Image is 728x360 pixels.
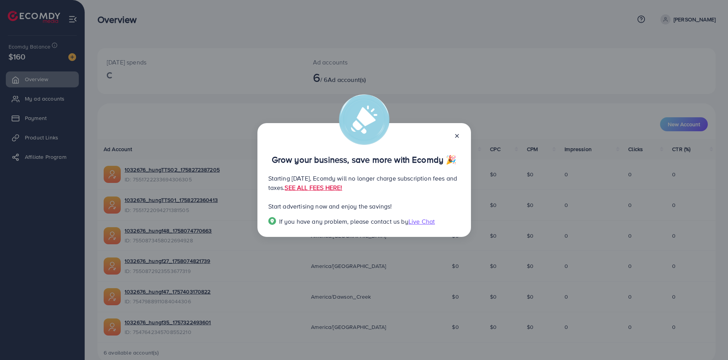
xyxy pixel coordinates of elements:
p: Start advertising now and enjoy the savings! [268,202,460,211]
span: If you have any problem, please contact us by [279,217,408,226]
p: Starting [DATE], Ecomdy will no longer charge subscription fees and taxes. [268,174,460,192]
img: Popup guide [268,217,276,225]
a: SEE ALL FEES HERE! [285,183,342,192]
img: alert [339,94,389,145]
p: Grow your business, save more with Ecomdy 🎉 [268,155,460,164]
span: Live Chat [408,217,435,226]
